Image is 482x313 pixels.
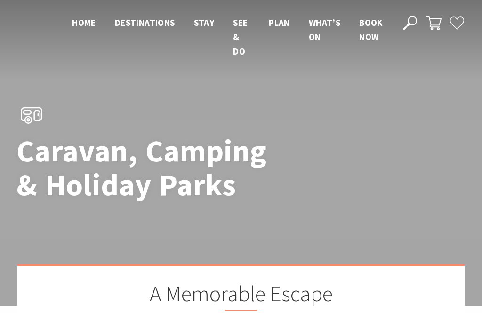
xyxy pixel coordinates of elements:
span: Stay [194,17,215,28]
span: Plan [269,17,290,28]
h1: Caravan, Camping & Holiday Parks [16,134,282,201]
span: Destinations [115,17,175,28]
span: Home [72,17,96,28]
span: See & Do [233,17,248,57]
span: What’s On [309,17,340,42]
span: Book now [359,17,383,42]
h2: A Memorable Escape [64,281,418,311]
nav: Main Menu [63,16,392,58]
